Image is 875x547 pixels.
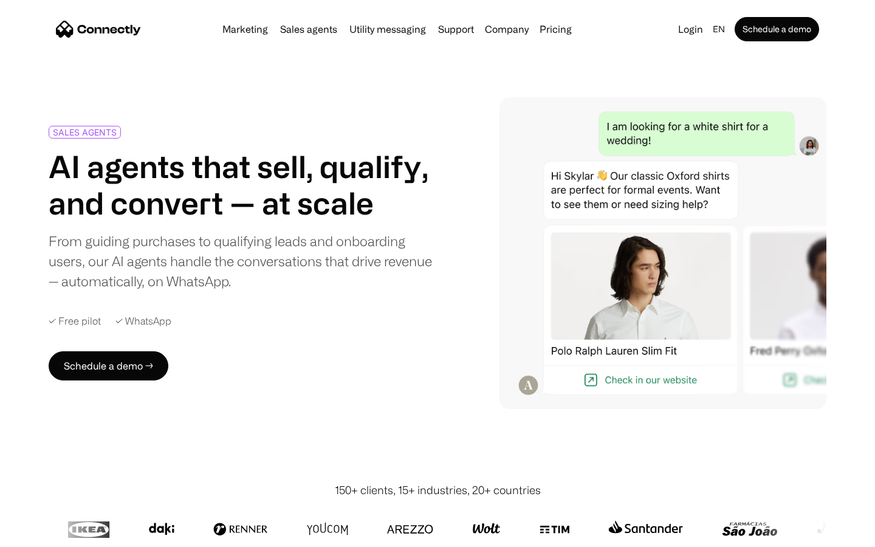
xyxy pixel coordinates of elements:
[49,315,101,327] div: ✓ Free pilot
[218,24,273,34] a: Marketing
[12,525,73,543] aside: Language selected: English
[24,526,73,543] ul: Language list
[49,351,168,380] a: Schedule a demo →
[115,315,171,327] div: ✓ WhatsApp
[673,21,708,38] a: Login
[535,24,577,34] a: Pricing
[735,17,819,41] a: Schedule a demo
[433,24,479,34] a: Support
[345,24,431,34] a: Utility messaging
[49,231,433,291] div: From guiding purchases to qualifying leads and onboarding users, our AI agents handle the convers...
[275,24,342,34] a: Sales agents
[713,21,725,38] div: en
[53,128,117,137] div: SALES AGENTS
[335,482,541,498] div: 150+ clients, 15+ industries, 20+ countries
[49,148,433,221] h1: AI agents that sell, qualify, and convert — at scale
[485,21,529,38] div: Company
